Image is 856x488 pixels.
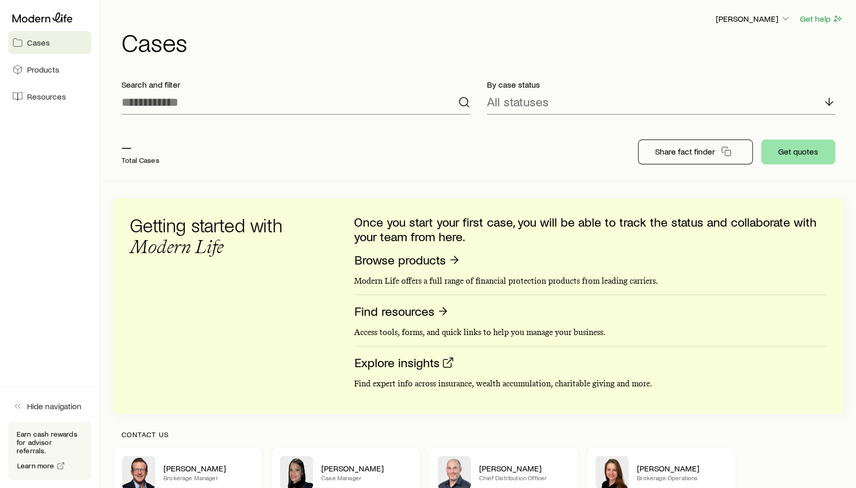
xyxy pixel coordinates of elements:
a: Cases [8,31,91,54]
span: Learn more [17,462,55,469]
button: Get quotes [761,140,835,164]
a: Resources [8,85,91,108]
button: Share fact finder [638,140,753,164]
p: [PERSON_NAME] [164,463,254,473]
p: [PERSON_NAME] [637,463,727,473]
p: Brokerage Operations [637,473,727,482]
span: Hide navigation [27,401,81,411]
a: Explore insights [354,355,455,371]
button: Hide navigation [8,395,91,417]
h3: Getting started with [130,215,296,257]
p: Earn cash rewards for advisor referrals. [17,430,83,455]
span: Resources [27,91,66,102]
p: By case status [487,79,836,90]
p: [PERSON_NAME] [321,463,412,473]
span: Cases [27,37,50,48]
p: Share fact finder [655,146,715,157]
div: Earn cash rewards for advisor referrals.Learn more [8,422,91,480]
p: Total Cases [121,156,159,164]
p: Case Manager [321,473,412,482]
p: Once you start your first case, you will be able to track the status and collaborate with your te... [354,215,827,244]
p: Access tools, forms, and quick links to help you manage your business. [354,327,827,338]
button: Get help [799,13,844,25]
p: All statuses [487,94,549,109]
p: [PERSON_NAME] [716,13,791,24]
a: Browse products [354,252,461,268]
p: Contact us [121,430,835,439]
p: Find expert info across insurance, wealth accumulation, charitable giving and more. [354,379,827,389]
button: [PERSON_NAME] [715,13,791,25]
p: [PERSON_NAME] [479,463,569,473]
span: Modern Life [130,235,224,258]
p: — [121,140,159,154]
p: Search and filter [121,79,470,90]
a: Products [8,58,91,81]
p: Modern Life offers a full range of financial protection products from leading carriers. [354,276,827,286]
p: Chief Distribution Officer [479,473,569,482]
h1: Cases [121,30,844,54]
p: Brokerage Manager [164,473,254,482]
a: Find resources [354,303,450,319]
span: Products [27,64,59,75]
